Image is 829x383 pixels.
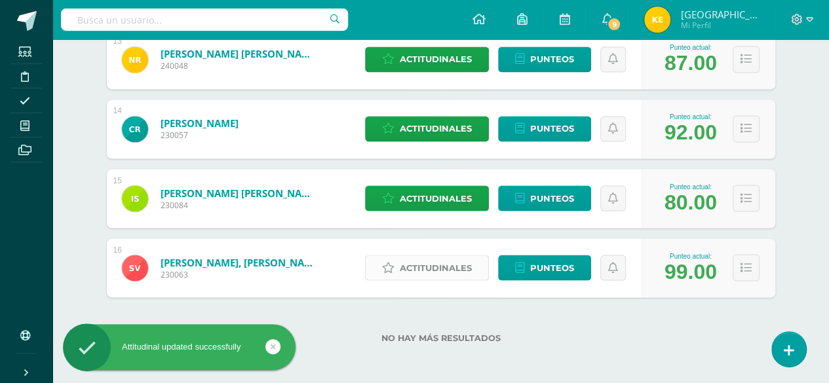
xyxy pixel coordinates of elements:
[665,183,717,190] div: Punteo actual:
[498,116,591,141] a: Punteos
[665,190,717,214] div: 80.00
[122,46,148,73] img: 543d9d692df399ec77393e23982d5bff.png
[400,117,472,141] span: Actitudinales
[665,51,717,75] div: 87.00
[113,245,122,254] div: 16
[161,199,318,210] span: 230084
[498,255,591,280] a: Punteos
[530,47,574,71] span: Punteos
[122,185,148,211] img: 749ce2fd5de049f1f050c56031d4f8ad.png
[161,60,318,71] span: 240048
[665,113,717,120] div: Punteo actual:
[63,341,296,353] div: Attitudinal updated successfully
[61,9,348,31] input: Busca un usuario...
[644,7,670,33] img: cac69b3a1053a0e96759db03ee3b121c.png
[665,120,717,145] div: 92.00
[530,255,574,280] span: Punteos
[161,130,239,141] span: 230057
[161,268,318,280] span: 230063
[365,255,489,280] a: Actitudinales
[113,106,122,115] div: 14
[113,37,122,46] div: 13
[498,185,591,211] a: Punteos
[365,185,489,211] a: Actitudinales
[161,47,318,60] a: [PERSON_NAME] [PERSON_NAME]
[400,47,472,71] span: Actitudinales
[122,255,148,281] img: c9928e4079fc5620f8f392ce5be42139.png
[107,333,775,342] label: No hay más resultados
[530,117,574,141] span: Punteos
[161,117,239,130] a: [PERSON_NAME]
[400,186,472,210] span: Actitudinales
[122,116,148,142] img: 4a1c77e64ec114b727f58f85294eba0d.png
[365,116,489,141] a: Actitudinales
[161,255,318,268] a: [PERSON_NAME], [PERSON_NAME]
[665,252,717,259] div: Punteo actual:
[680,20,759,31] span: Mi Perfil
[665,44,717,51] div: Punteo actual:
[400,255,472,280] span: Actitudinales
[113,175,122,185] div: 15
[607,17,621,31] span: 9
[665,259,717,283] div: 99.00
[498,46,591,72] a: Punteos
[530,186,574,210] span: Punteos
[365,46,489,72] a: Actitudinales
[680,8,759,21] span: [GEOGRAPHIC_DATA]
[161,186,318,199] a: [PERSON_NAME] [PERSON_NAME]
